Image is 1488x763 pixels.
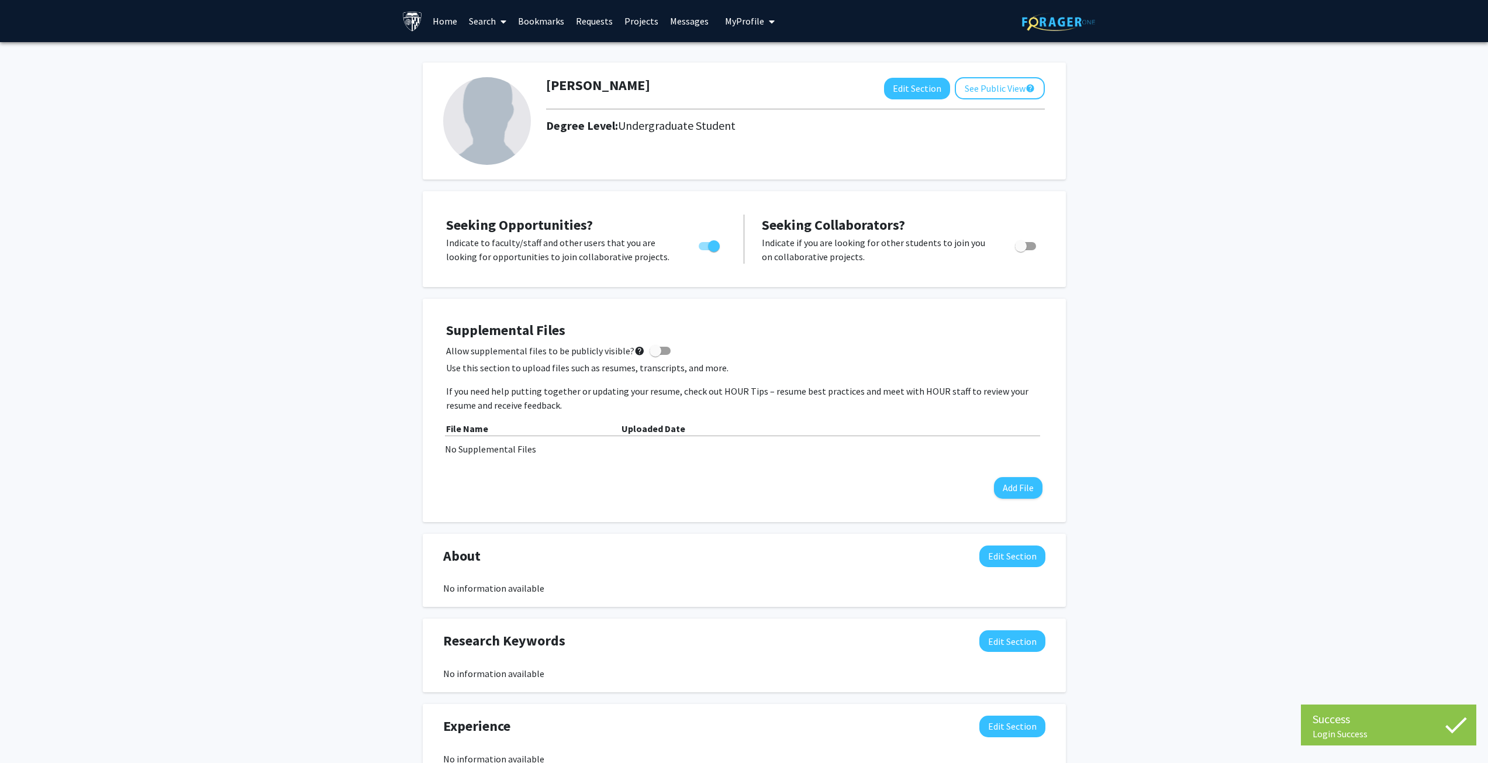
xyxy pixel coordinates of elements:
[1313,710,1465,728] div: Success
[619,1,664,42] a: Projects
[1313,728,1465,740] div: Login Success
[443,667,1045,681] div: No information available
[979,630,1045,652] button: Edit Research Keywords
[446,322,1042,339] h4: Supplemental Files
[443,716,510,737] span: Experience
[446,216,593,234] span: Seeking Opportunities?
[664,1,714,42] a: Messages
[446,236,676,264] p: Indicate to faculty/staff and other users that you are looking for opportunities to join collabor...
[9,710,50,754] iframe: Chat
[725,15,764,27] span: My Profile
[884,78,950,99] button: Edit Section
[443,630,565,651] span: Research Keywords
[463,1,512,42] a: Search
[618,118,736,133] span: Undergraduate Student
[546,119,736,133] h2: Degree Level:
[694,236,726,253] div: Toggle
[634,344,645,358] mat-icon: help
[1022,13,1095,31] img: ForagerOne Logo
[994,477,1042,499] button: Add File
[512,1,570,42] a: Bookmarks
[443,581,1045,595] div: No information available
[979,716,1045,737] button: Edit Experience
[979,546,1045,567] button: Edit About
[762,236,993,264] p: Indicate if you are looking for other students to join you on collaborative projects.
[443,77,531,165] img: Profile Picture
[445,442,1044,456] div: No Supplemental Files
[446,344,645,358] span: Allow supplemental files to be publicly visible?
[427,1,463,42] a: Home
[762,216,905,234] span: Seeking Collaborators?
[443,546,481,567] span: About
[446,361,1042,375] p: Use this section to upload files such as resumes, transcripts, and more.
[446,423,488,434] b: File Name
[546,77,650,94] h1: [PERSON_NAME]
[955,77,1045,99] button: See Public View
[1026,81,1035,95] mat-icon: help
[570,1,619,42] a: Requests
[446,384,1042,412] p: If you need help putting together or updating your resume, check out HOUR Tips – resume best prac...
[402,11,423,32] img: Johns Hopkins University Logo
[1010,236,1042,253] div: Toggle
[622,423,685,434] b: Uploaded Date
